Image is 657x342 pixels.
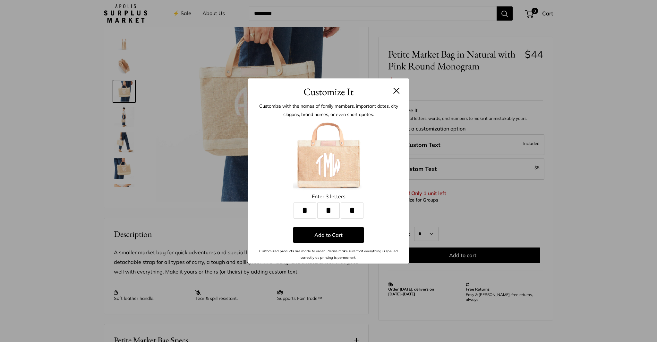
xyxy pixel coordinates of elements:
p: Customize with the names of family members, important dates, city slogans, brand names, or even s... [258,102,399,119]
h3: Customize It [258,84,399,99]
p: Customized products are made to order. Please make sure that everything is spelled correctly as p... [258,248,399,261]
button: Add to Cart [293,227,364,243]
div: Enter 3 letters [258,192,399,202]
img: customizer-prod [293,120,364,191]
